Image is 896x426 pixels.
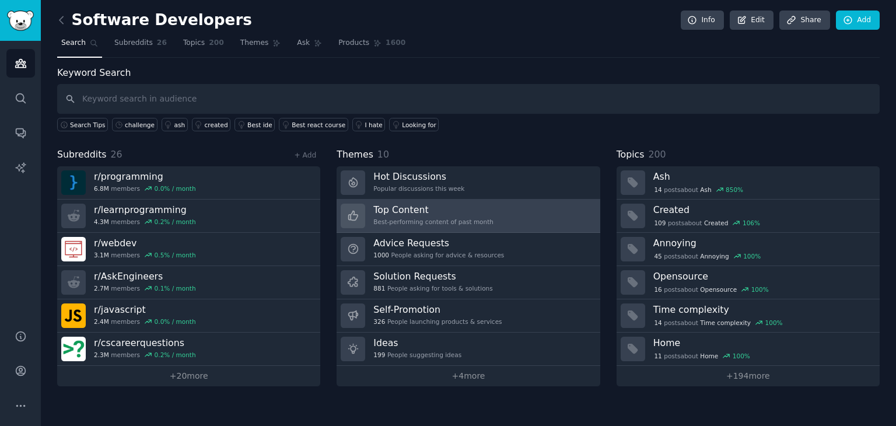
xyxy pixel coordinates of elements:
[373,204,494,216] h3: Top Content
[653,303,871,316] h3: Time complexity
[61,303,86,328] img: javascript
[654,252,661,260] span: 45
[338,38,369,48] span: Products
[157,38,167,48] span: 26
[617,200,880,233] a: Created109postsaboutCreated106%
[94,204,196,216] h3: r/ learnprogramming
[111,149,123,160] span: 26
[653,204,871,216] h3: Created
[654,285,661,294] span: 16
[653,270,871,282] h3: Opensource
[743,219,760,227] div: 106 %
[617,166,880,200] a: Ash14postsaboutAsh850%
[205,121,228,129] div: created
[183,38,205,48] span: Topics
[617,333,880,366] a: Home11postsaboutHome100%
[293,34,326,58] a: Ask
[337,299,600,333] a: Self-Promotion326People launching products & services
[57,299,320,333] a: r/javascript2.4Mmembers0.0% / month
[730,11,773,30] a: Edit
[240,38,269,48] span: Themes
[94,337,196,349] h3: r/ cscareerquestions
[94,284,196,292] div: members
[700,285,737,294] span: Opensource
[654,352,661,360] span: 11
[700,186,711,194] span: Ash
[779,11,829,30] a: Share
[373,251,389,259] span: 1000
[617,266,880,299] a: Opensource16postsaboutOpensource100%
[57,84,880,114] input: Keyword search in audience
[373,170,464,183] h3: Hot Discussions
[57,118,108,131] button: Search Tips
[57,200,320,233] a: r/learnprogramming4.3Mmembers0.2% / month
[155,351,196,359] div: 0.2 % / month
[389,118,439,131] a: Looking for
[337,166,600,200] a: Hot DiscussionsPopular discussions this week
[70,121,106,129] span: Search Tips
[337,233,600,266] a: Advice Requests1000People asking for advice & resources
[155,317,196,326] div: 0.0 % / month
[704,219,729,227] span: Created
[653,251,762,261] div: post s about
[192,118,231,131] a: created
[236,34,285,58] a: Themes
[94,218,196,226] div: members
[57,11,252,30] h2: Software Developers
[57,333,320,366] a: r/cscareerquestions2.3Mmembers0.2% / month
[114,38,153,48] span: Subreddits
[373,303,502,316] h3: Self-Promotion
[155,284,196,292] div: 0.1 % / month
[337,333,600,366] a: Ideas199People suggesting ideas
[279,118,348,131] a: Best react course
[94,237,196,249] h3: r/ webdev
[297,38,310,48] span: Ask
[57,166,320,200] a: r/programming6.8Mmembers0.0% / month
[94,303,196,316] h3: r/ javascript
[155,184,196,193] div: 0.0 % / month
[292,121,345,129] div: Best react course
[373,218,494,226] div: Best-performing content of past month
[94,317,109,326] span: 2.4M
[765,319,783,327] div: 100 %
[617,299,880,333] a: Time complexity14postsaboutTime complexity100%
[377,149,389,160] span: 10
[653,218,761,228] div: post s about
[733,352,750,360] div: 100 %
[294,151,316,159] a: + Add
[162,118,188,131] a: ash
[57,233,320,266] a: r/webdev3.1Mmembers0.5% / month
[648,149,666,160] span: 200
[653,337,871,349] h3: Home
[700,252,729,260] span: Annoying
[209,38,224,48] span: 200
[334,34,409,58] a: Products1600
[653,284,770,295] div: post s about
[743,252,761,260] div: 100 %
[94,351,109,359] span: 2.3M
[94,317,196,326] div: members
[57,148,107,162] span: Subreddits
[654,219,666,227] span: 109
[700,352,718,360] span: Home
[373,284,385,292] span: 881
[61,337,86,361] img: cscareerquestions
[373,317,385,326] span: 326
[373,251,504,259] div: People asking for advice & resources
[125,121,155,129] div: challenge
[373,237,504,249] h3: Advice Requests
[337,266,600,299] a: Solution Requests881People asking for tools & solutions
[110,34,171,58] a: Subreddits26
[94,184,109,193] span: 6.8M
[94,251,196,259] div: members
[61,237,86,261] img: webdev
[681,11,724,30] a: Info
[352,118,386,131] a: I hate
[155,251,196,259] div: 0.5 % / month
[179,34,228,58] a: Topics200
[373,317,502,326] div: People launching products & services
[337,148,373,162] span: Themes
[57,34,102,58] a: Search
[373,351,461,359] div: People suggesting ideas
[337,200,600,233] a: Top ContentBest-performing content of past month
